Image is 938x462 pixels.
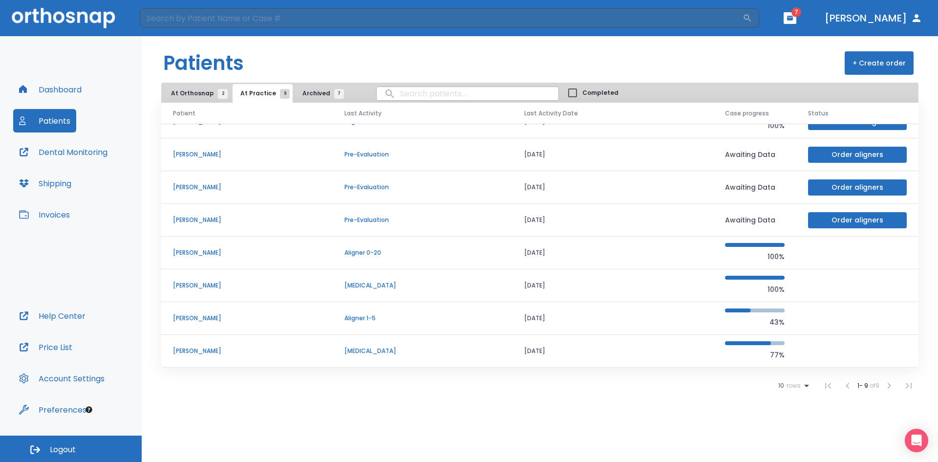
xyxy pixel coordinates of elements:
span: At Practice [240,89,285,98]
span: of 9 [870,381,879,390]
p: Pre-Evaluation [344,216,501,224]
p: 43% [725,316,785,328]
p: Awaiting Data [725,149,785,160]
td: [DATE] [512,204,713,237]
p: [PERSON_NAME] [173,281,321,290]
p: Pre-Evaluation [344,150,501,159]
div: Tooltip anchor [85,405,93,414]
td: [DATE] [512,171,713,204]
p: Awaiting Data [725,214,785,226]
span: Logout [50,444,76,455]
button: Order aligners [808,179,907,196]
button: Price List [13,335,78,359]
td: [DATE] [512,269,713,302]
span: 2 [218,89,228,99]
span: Last Activity [344,109,382,118]
button: + Create order [845,51,914,75]
span: Archived [302,89,339,98]
span: rows [784,382,801,389]
button: Account Settings [13,367,110,390]
td: [DATE] [512,237,713,269]
span: 7 [334,89,344,99]
p: [PERSON_NAME] [173,183,321,192]
p: 100% [725,284,785,295]
h1: Patients [163,48,244,78]
span: Completed [582,88,618,97]
button: Patients [13,109,76,132]
p: [PERSON_NAME] [173,347,321,355]
p: [MEDICAL_DATA] [344,347,501,355]
button: Dashboard [13,78,87,101]
button: Order aligners [808,212,907,228]
button: Dental Monitoring [13,140,113,164]
td: [DATE] [512,335,713,368]
span: 9 [280,89,290,99]
button: [PERSON_NAME] [821,9,926,27]
span: 1 - 9 [857,381,870,390]
span: Last Activity Date [524,109,578,118]
button: Shipping [13,172,77,195]
p: [PERSON_NAME] [173,248,321,257]
input: search [377,84,558,103]
button: Preferences [13,398,92,421]
p: [PERSON_NAME] [173,150,321,159]
p: [PERSON_NAME] [173,216,321,224]
span: 7 [791,7,801,17]
p: 100% [725,251,785,263]
button: Help Center [13,304,91,328]
span: 10 [778,382,784,389]
p: [PERSON_NAME] [173,314,321,323]
button: Order aligners [808,147,907,163]
span: Status [808,109,829,118]
span: Patient [173,109,195,118]
div: Open Intercom Messenger [905,429,928,452]
img: Orthosnap [12,8,115,28]
p: 77% [725,349,785,361]
p: Aligner 1-5 [344,314,501,323]
td: [DATE] [512,138,713,171]
button: Invoices [13,203,76,226]
td: [DATE] [512,302,713,335]
div: tabs [163,84,349,103]
p: Pre-Evaluation [344,183,501,192]
p: Awaiting Data [725,181,785,193]
p: [MEDICAL_DATA] [344,281,501,290]
span: Case progress [725,109,769,118]
p: 100% [725,120,785,132]
p: Aligner 0-20 [344,248,501,257]
input: Search by Patient Name or Case # [140,8,743,28]
span: At Orthosnap [171,89,223,98]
